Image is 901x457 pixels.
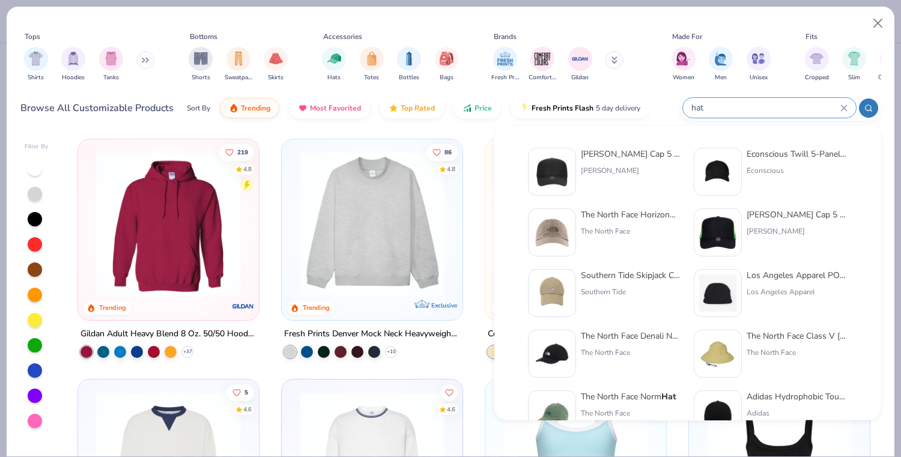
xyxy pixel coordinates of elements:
[269,52,283,65] img: Skirts Image
[241,103,270,113] span: Trending
[568,47,592,82] div: filter for Gildan
[327,73,341,82] span: Hats
[805,31,818,42] div: Fits
[810,52,824,65] img: Cropped Image
[389,103,398,113] img: TopRated.gif
[322,47,346,82] button: filter button
[596,101,640,115] span: 5 day delivery
[399,73,419,82] span: Bottles
[103,73,119,82] span: Tanks
[322,47,346,82] div: filter for Hats
[520,103,529,113] img: flash.gif
[581,148,682,160] div: [PERSON_NAME] Cap 5 Panel Mid Profile Mesh Back Trucker
[29,52,43,65] img: Shirts Image
[581,286,682,297] div: Southern Tide
[747,165,848,176] div: Econscious
[533,396,571,433] img: 8a992f58-de8d-4c28-b059-fd5005e4c860
[225,47,252,82] button: filter button
[661,391,676,402] strong: Hat
[805,47,829,82] button: filter button
[192,73,210,82] span: Shorts
[533,153,571,190] img: 31d1171b-c302-40d8-a1fe-679e4cf1ca7b
[672,47,696,82] button: filter button
[25,142,49,151] div: Filter By
[284,327,460,342] div: Fresh Prints Denver Mock Neck Heavyweight Sweatshirt
[189,47,213,82] div: filter for Shorts
[25,31,40,42] div: Tops
[494,31,517,42] div: Brands
[244,165,252,174] div: 4.8
[747,148,848,160] div: Econscious Twill 5-Panel Unstructured
[699,335,736,372] img: 0fe94eb2-1d79-41de-ab2c-37953f62cf58
[676,52,690,65] img: Women Image
[805,73,829,82] span: Cropped
[571,73,589,82] span: Gildan
[581,208,682,221] div: The North Face Horizon
[747,226,848,237] div: [PERSON_NAME]
[231,294,255,318] img: Gildan logo
[20,101,174,115] div: Browse All Customizable Products
[848,73,860,82] span: Slim
[532,103,593,113] span: Fresh Prints Flash
[440,73,454,82] span: Bags
[225,47,252,82] div: filter for Sweatpants
[568,47,592,82] button: filter button
[289,98,370,118] button: Most Favorited
[28,73,44,82] span: Shirts
[298,103,308,113] img: most_fav.gif
[533,335,571,372] img: 3616d802-10ec-4a43-a9b9-fc7c576c608e
[294,151,450,296] img: f5d85501-0dbb-4ee4-b115-c08fa3845d83
[581,408,676,419] div: The North Face
[447,165,455,174] div: 4.8
[750,73,768,82] span: Unisex
[805,47,829,82] div: filter for Cropped
[715,73,727,82] span: Men
[105,52,118,65] img: Tanks Image
[245,389,249,395] span: 5
[670,209,685,220] strong: Hat
[867,12,890,35] button: Close
[61,47,85,82] button: filter button
[90,151,247,296] img: 01756b78-01f6-4cc6-8d8a-3c30c1a0c8ac
[491,47,519,82] button: filter button
[454,98,501,118] button: Price
[387,348,396,356] span: + 10
[672,31,702,42] div: Made For
[189,47,213,82] button: filter button
[747,347,848,358] div: The North Face
[99,47,123,82] div: filter for Tanks
[699,274,736,312] img: beacce2b-df13-44e6-ab4f-48a6ecf6b638
[581,165,682,176] div: [PERSON_NAME]
[842,47,866,82] div: filter for Slim
[581,269,682,282] div: Southern Tide Skipjack Custom Location
[709,47,733,82] button: filter button
[529,47,556,82] button: filter button
[431,301,457,309] span: Exclusive
[225,73,252,82] span: Sweatpants
[747,330,848,342] div: The North Face Class V [PERSON_NAME] - Women's
[533,214,571,251] img: 18e8f859-1b27-48e2-8e0f-ab0c742c10e6
[581,226,682,237] div: The North Face
[264,47,288,82] div: filter for Skirts
[441,384,458,401] button: Like
[529,47,556,82] div: filter for Comfort Colors
[220,98,279,118] button: Trending
[842,47,866,82] button: filter button
[699,153,736,190] img: 9992ba09-ba09-4050-a70e-c0a79a044f97
[447,405,455,414] div: 4.6
[401,103,435,113] span: Top Rated
[848,52,861,65] img: Slim Image
[365,52,378,65] img: Totes Image
[496,50,514,68] img: Fresh Prints Image
[24,47,48,82] button: filter button
[244,405,252,414] div: 4.6
[238,149,249,155] span: 219
[227,384,255,401] button: Like
[183,348,192,356] span: + 37
[435,47,459,82] div: filter for Bags
[672,47,696,82] div: filter for Women
[24,47,48,82] div: filter for Shirts
[699,396,736,433] img: 001cc705-49cc-4816-a1ee-f604e0af4b22
[673,73,694,82] span: Women
[444,149,452,155] span: 86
